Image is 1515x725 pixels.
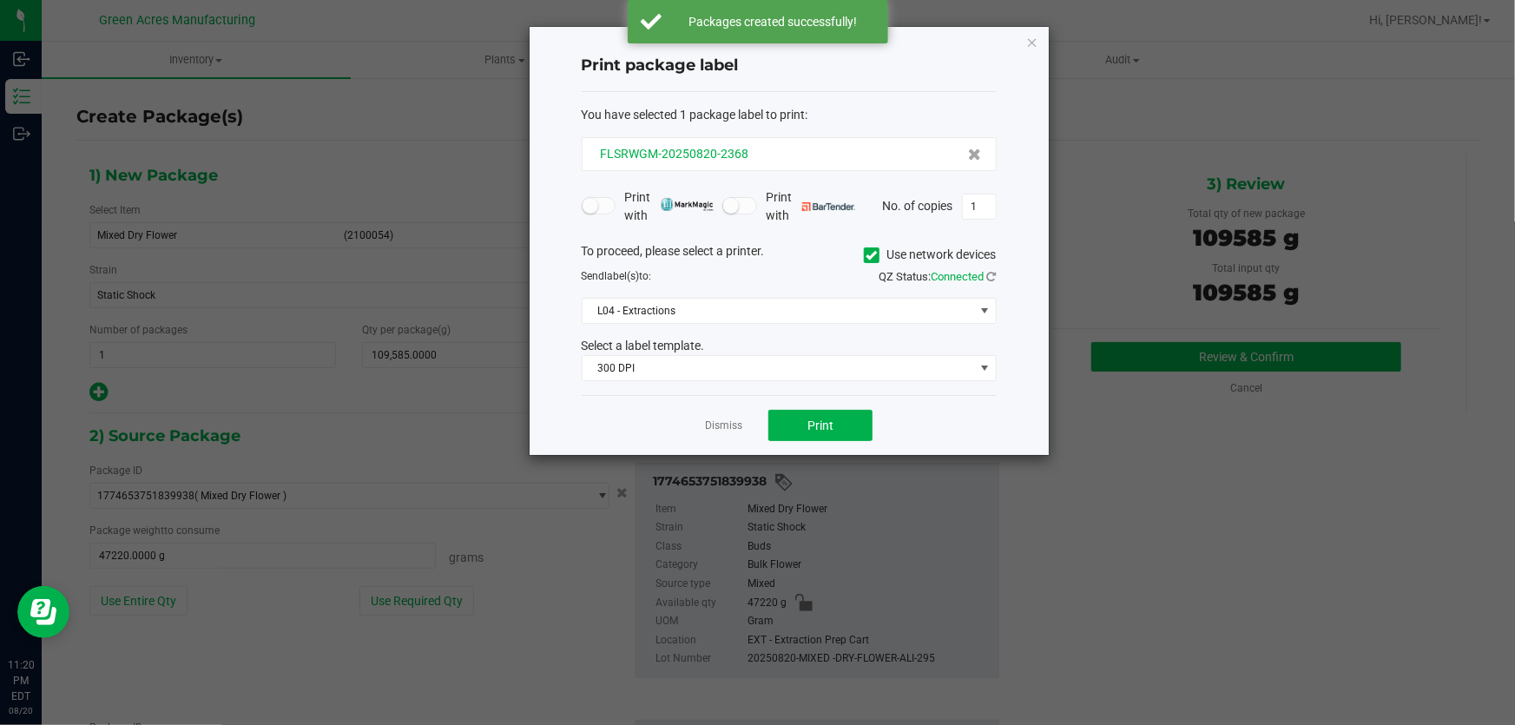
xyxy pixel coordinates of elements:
h4: Print package label [582,55,997,77]
div: Select a label template. [569,337,1010,355]
div: To proceed, please select a printer. [569,242,1010,268]
button: Print [768,410,873,441]
label: Use network devices [864,246,997,264]
div: : [582,106,997,124]
img: mark_magic_cybra.png [661,198,714,211]
span: Print with [624,188,714,225]
span: QZ Status: [879,270,997,283]
span: L04 - Extractions [583,299,974,323]
img: bartender.png [802,202,855,211]
span: Print [807,419,833,432]
span: Send to: [582,270,652,282]
div: Packages created successfully! [671,13,875,30]
span: Connected [932,270,985,283]
iframe: Resource center [17,586,69,638]
span: No. of copies [883,198,953,212]
span: You have selected 1 package label to print [582,108,806,122]
span: 300 DPI [583,356,974,380]
span: label(s) [605,270,640,282]
span: Print with [766,188,855,225]
span: FLSRWGM-20250820-2368 [601,147,749,161]
a: Dismiss [705,419,742,433]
